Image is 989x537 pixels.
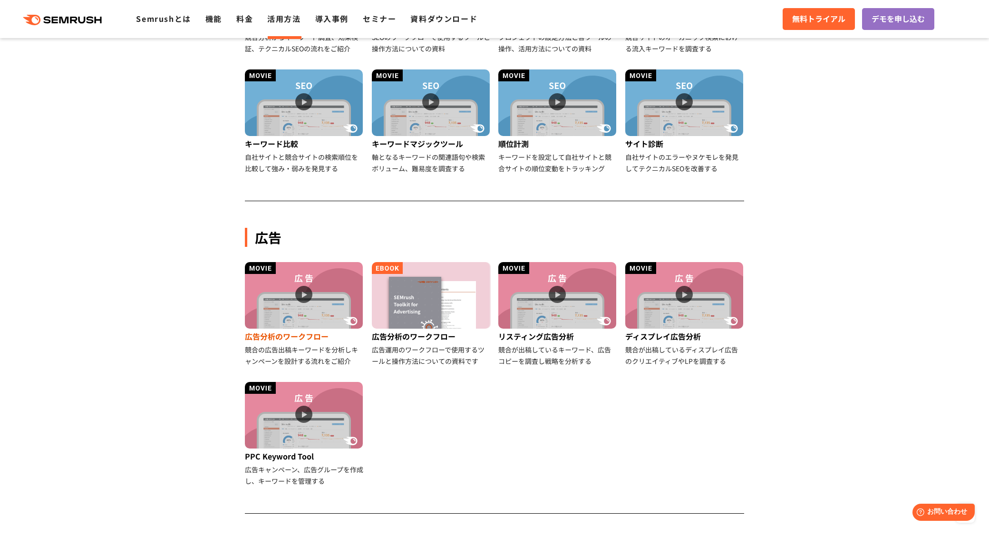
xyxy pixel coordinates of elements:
[372,262,491,367] a: 広告分析のワークフロー 広告運用のワークフローで使用するツールと操作方法についての資料です
[792,13,845,25] span: 無料トライアル
[498,31,618,54] div: プロジェクトの設定方法と各ツールの操作、活用方法についての資料
[245,136,364,151] div: キーワード比較
[625,329,745,344] div: ディスプレイ広告分析
[372,344,491,367] div: 広告運用のワークフローで使用するツールと操作方法についての資料です
[245,228,744,247] div: 広告
[372,151,491,174] div: 軸となるキーワードの関連語句や検索ボリューム、難易度を調査する
[245,69,364,174] a: キーワード比較 自社サイトと競合サイトの検索順位を比較して強み・弱みを発見する
[245,464,364,487] div: 広告キャンペーン、広告グループを作成し、キーワードを管理する
[363,13,396,24] a: セミナー
[236,13,253,24] a: 料金
[372,69,491,174] a: キーワードマジックツール 軸となるキーワードの関連語句や検索ボリューム、難易度を調査する
[410,13,477,24] a: 資料ダウンロード
[862,8,934,30] a: デモを申し込む
[904,500,979,527] iframe: Help widget launcher
[245,151,364,174] div: 自社サイトと競合サイトの検索順位を比較して強み・弱みを発見する
[245,262,364,367] a: 広告分析のワークフロー 競合の広告出稿キーワードを分析しキャンペーンを設計する流れをご紹介
[205,13,222,24] a: 機能
[625,69,745,174] a: サイト診断 自社サイトのエラーやヌケモレを発見してテクニカルSEOを改善する
[498,151,618,174] div: キーワードを設定して自社サイトと競合サイトの順位変動をトラッキング
[625,344,745,367] div: 競合が出稿しているディスプレイ広告のクリエイティブやLPを調査する
[498,262,618,367] a: リスティング広告分析 競合が出稿しているキーワード、広告コピーを調査し戦略を分析する
[625,262,745,367] a: ディスプレイ広告分析 競合が出稿しているディスプレイ広告のクリエイティブやLPを調査する
[245,382,364,487] a: PPC Keyword Tool 広告キャンペーン、広告グループを作成し、キーワードを管理する
[372,31,491,54] div: SEOのワークフローで使用するツールと操作方法についての資料
[315,13,349,24] a: 導入事例
[498,344,618,367] div: 競合が出稿しているキーワード、広告コピーを調査し戦略を分析する
[872,13,925,25] span: デモを申し込む
[783,8,855,30] a: 無料トライアル
[245,329,364,344] div: 広告分析のワークフロー
[372,329,491,344] div: 広告分析のワークフロー
[136,13,191,24] a: Semrushとは
[625,136,745,151] div: サイト診断
[625,151,745,174] div: 自社サイトのエラーやヌケモレを発見してテクニカルSEOを改善する
[625,31,745,54] div: 競合サイトのオーガニック検索における流入キーワードを調査する
[498,136,618,151] div: 順位計測
[245,31,364,54] div: 競合分析からキーワード調査、効果検証、テクニカルSEOの流れをご紹介
[498,69,618,174] a: 順位計測 キーワードを設定して自社サイトと競合サイトの順位変動をトラッキング
[245,449,364,464] div: PPC Keyword Tool
[267,13,301,24] a: 活用方法
[498,329,618,344] div: リスティング広告分析
[372,136,491,151] div: キーワードマジックツール
[245,344,364,367] div: 競合の広告出稿キーワードを分析しキャンペーンを設計する流れをご紹介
